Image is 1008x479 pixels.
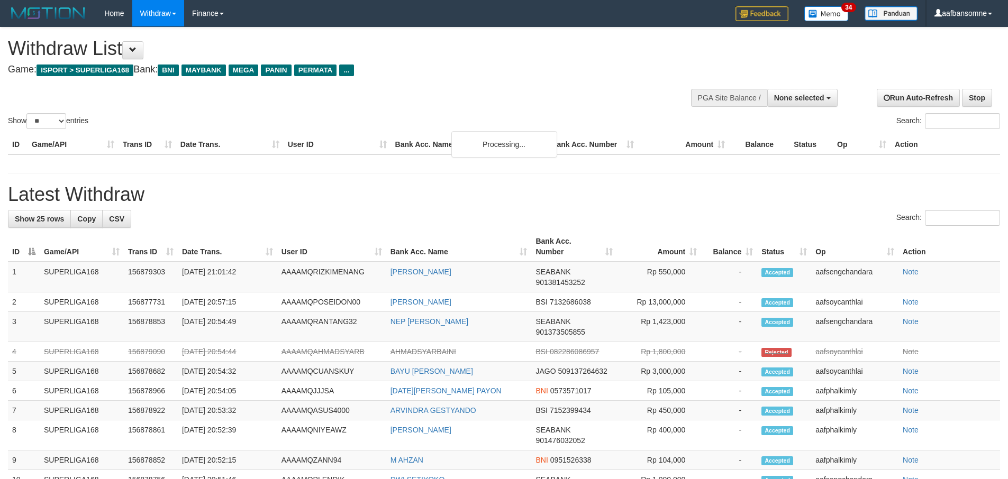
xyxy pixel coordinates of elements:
a: BAYU [PERSON_NAME] [391,367,473,375]
td: 1 [8,262,40,292]
td: - [701,420,757,450]
th: Bank Acc. Name [391,135,548,154]
img: Feedback.jpg [735,6,788,21]
span: SEABANK [535,426,570,434]
h1: Latest Withdraw [8,184,1000,205]
td: 156878852 [124,450,178,470]
div: Processing... [451,131,557,158]
th: Status: activate to sort column ascending [757,232,811,262]
td: [DATE] 20:54:44 [178,342,277,362]
span: PERMATA [294,65,337,76]
td: 7 [8,401,40,420]
label: Search: [896,210,1000,226]
h1: Withdraw List [8,38,661,59]
td: 156878966 [124,381,178,401]
td: AAAAMQASUS4000 [277,401,386,420]
span: MAYBANK [181,65,226,76]
td: Rp 3,000,000 [617,362,701,381]
td: - [701,381,757,401]
td: - [701,362,757,381]
th: Trans ID: activate to sort column ascending [124,232,178,262]
td: [DATE] 20:54:05 [178,381,277,401]
th: ID: activate to sort column descending [8,232,40,262]
td: [DATE] 20:54:49 [178,312,277,342]
span: Rejected [761,348,791,357]
th: Status [789,135,833,154]
td: 8 [8,420,40,450]
td: Rp 13,000,000 [617,292,701,312]
td: SUPERLIGA168 [40,420,124,450]
a: [PERSON_NAME] [391,268,451,276]
img: Button%20Memo.svg [804,6,849,21]
th: Balance: activate to sort column ascending [701,232,757,262]
td: 156878922 [124,401,178,420]
td: 9 [8,450,40,470]
th: Trans ID [119,135,176,154]
span: Copy 901373505855 to clipboard [535,328,585,336]
th: Balance [729,135,789,154]
td: 156878861 [124,420,178,450]
td: 3 [8,312,40,342]
span: Copy 082286086957 to clipboard [550,347,599,356]
td: Rp 550,000 [617,262,701,292]
a: NEP [PERSON_NAME] [391,317,469,326]
td: 6 [8,381,40,401]
td: AAAAMQPOSEIDON00 [277,292,386,312]
td: - [701,312,757,342]
a: [PERSON_NAME] [391,298,451,306]
td: Rp 105,000 [617,381,701,401]
a: Show 25 rows [8,210,71,228]
h4: Game: Bank: [8,65,661,75]
td: - [701,342,757,362]
th: Date Trans. [176,135,284,154]
td: aafphalkimly [811,381,898,401]
td: - [701,450,757,470]
td: Rp 400,000 [617,420,701,450]
td: [DATE] 20:52:15 [178,450,277,470]
a: Note [903,367,919,375]
td: 156878853 [124,312,178,342]
td: Rp 450,000 [617,401,701,420]
span: Accepted [761,456,793,465]
td: SUPERLIGA168 [40,342,124,362]
td: - [701,262,757,292]
td: 156877731 [124,292,178,312]
th: Game/API [28,135,119,154]
span: Accepted [761,387,793,396]
span: Copy 509137264632 to clipboard [558,367,607,375]
td: [DATE] 20:52:39 [178,420,277,450]
td: aafphalkimly [811,401,898,420]
td: aafsoycanthlai [811,362,898,381]
td: AAAAMQJJJSA [277,381,386,401]
th: Bank Acc. Name: activate to sort column ascending [386,232,532,262]
td: AAAAMQCUANSKUY [277,362,386,381]
a: [DATE][PERSON_NAME] PAYON [391,386,502,395]
span: Accepted [761,367,793,376]
label: Show entries [8,113,88,129]
span: BSI [535,347,548,356]
th: Date Trans.: activate to sort column ascending [178,232,277,262]
td: aafphalkimly [811,420,898,450]
td: aafsengchandara [811,262,898,292]
span: Accepted [761,268,793,277]
th: Op: activate to sort column ascending [811,232,898,262]
td: [DATE] 20:54:32 [178,362,277,381]
td: AAAAMQZANN94 [277,450,386,470]
span: Show 25 rows [15,215,64,223]
a: Note [903,386,919,395]
td: SUPERLIGA168 [40,262,124,292]
a: Note [903,298,919,306]
button: None selected [767,89,838,107]
td: 5 [8,362,40,381]
span: MEGA [229,65,259,76]
span: Accepted [761,407,793,416]
a: ARVINDRA GESTYANDO [391,406,476,414]
a: CSV [102,210,131,228]
th: Bank Acc. Number [547,135,638,154]
span: SEABANK [535,317,570,326]
span: BSI [535,406,548,414]
div: PGA Site Balance / [691,89,767,107]
a: Note [903,406,919,414]
span: Accepted [761,298,793,307]
select: Showentries [26,113,66,129]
